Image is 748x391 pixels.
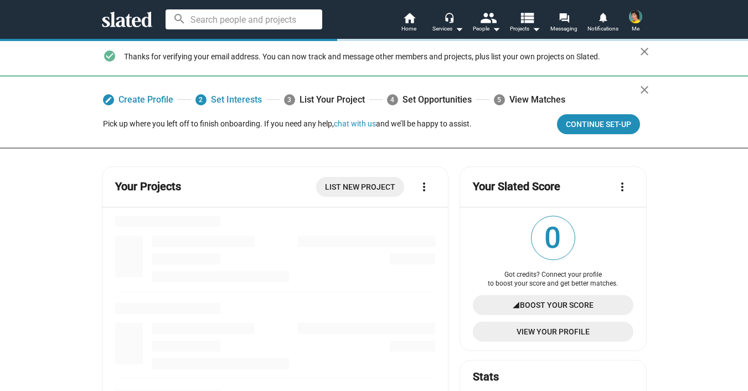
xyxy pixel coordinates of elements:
[429,11,467,35] button: Services
[105,96,112,104] mat-icon: edit
[597,12,608,22] mat-icon: notifications
[284,94,295,105] span: 3
[622,8,649,37] button: Jolene JaxonMe
[566,114,631,134] span: Continue Set-up
[482,322,624,342] span: View Your Profile
[115,179,181,194] mat-card-title: Your Projects
[550,22,577,35] span: Messaging
[512,295,520,315] mat-icon: signal_cellular_4_bar
[103,119,472,129] div: Pick up where you left off to finish onboarding. If you need any help, and we’ll be happy to assist.
[387,90,472,110] div: Set Opportunities
[638,45,651,58] mat-icon: close
[616,180,629,194] mat-icon: more_vert
[473,322,633,342] a: View Your Profile
[467,11,506,35] button: People
[629,10,642,23] img: Jolene Jaxon
[387,94,398,105] span: 4
[195,94,207,105] span: 2
[494,90,565,110] div: View Matches
[417,180,431,194] mat-icon: more_vert
[452,22,466,35] mat-icon: arrow_drop_down
[479,9,496,26] mat-icon: people
[532,216,575,260] span: 0
[334,119,376,128] button: chat with us
[584,11,622,35] a: Notifications
[195,90,262,110] a: 2Set Interests
[444,12,454,22] mat-icon: headset_mic
[559,12,569,23] mat-icon: forum
[401,22,416,35] span: Home
[587,22,618,35] span: Notifications
[506,11,545,35] button: Projects
[103,49,116,63] mat-icon: check_circle
[166,9,322,29] input: Search people and projects
[316,177,404,197] a: List New Project
[494,94,505,105] span: 5
[473,295,633,315] a: Boost Your Score
[529,22,543,35] mat-icon: arrow_drop_down
[632,22,639,35] span: Me
[545,11,584,35] a: Messaging
[473,271,633,288] div: Got credits? Connect your profile to boost your score and get better matches.
[403,11,416,24] mat-icon: home
[124,49,640,64] div: Thanks for verifying your email address. You can now track and message other members and projects...
[473,22,501,35] div: People
[432,22,463,35] div: Services
[520,295,594,315] span: Boost Your Score
[518,9,534,26] mat-icon: view_list
[510,22,540,35] span: Projects
[473,179,560,194] mat-card-title: Your Slated Score
[103,90,173,110] a: Create Profile
[638,83,651,97] mat-icon: close
[390,11,429,35] a: Home
[284,90,365,110] div: List Your Project
[325,177,395,197] span: List New Project
[489,22,503,35] mat-icon: arrow_drop_down
[557,114,640,134] button: Continue Set-up
[473,369,499,384] mat-card-title: Stats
